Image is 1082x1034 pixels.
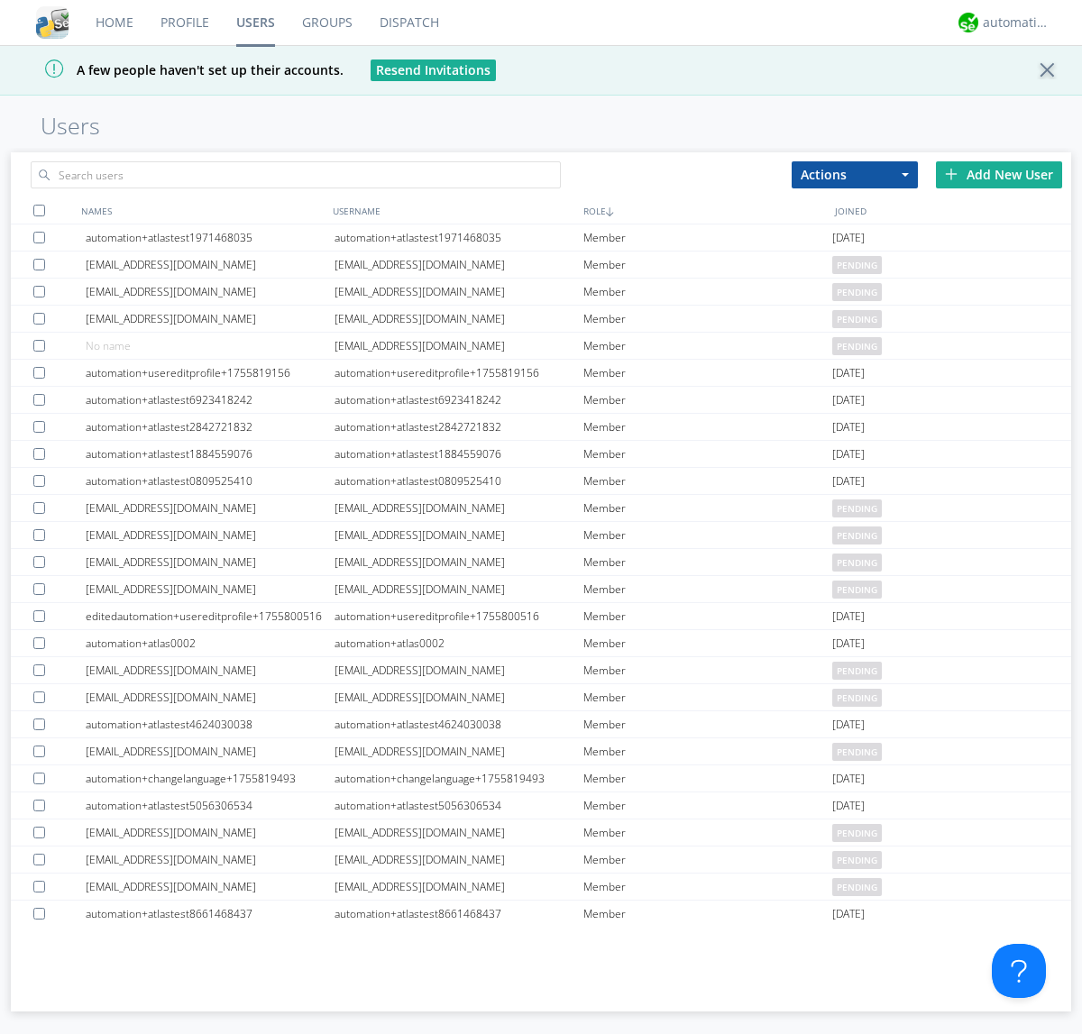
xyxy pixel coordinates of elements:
[86,576,335,602] div: [EMAIL_ADDRESS][DOMAIN_NAME]
[583,603,832,629] div: Member
[830,197,1082,224] div: JOINED
[11,792,1071,819] a: automation+atlastest5056306534automation+atlastest5056306534Member[DATE]
[86,657,335,683] div: [EMAIL_ADDRESS][DOMAIN_NAME]
[335,252,583,278] div: [EMAIL_ADDRESS][DOMAIN_NAME]
[583,468,832,494] div: Member
[583,874,832,900] div: Member
[583,630,832,656] div: Member
[983,14,1050,32] div: automation+atlas
[11,603,1071,630] a: editedautomation+usereditprofile+1755800516automation+usereditprofile+1755800516Member[DATE]
[335,224,583,251] div: automation+atlastest1971468035
[11,441,1071,468] a: automation+atlastest1884559076automation+atlastest1884559076Member[DATE]
[36,6,69,39] img: cddb5a64eb264b2086981ab96f4c1ba7
[992,944,1046,998] iframe: Toggle Customer Support
[86,468,335,494] div: automation+atlastest0809525410
[11,414,1071,441] a: automation+atlastest2842721832automation+atlastest2842721832Member[DATE]
[832,441,865,468] span: [DATE]
[86,874,335,900] div: [EMAIL_ADDRESS][DOMAIN_NAME]
[583,792,832,819] div: Member
[832,603,865,630] span: [DATE]
[86,901,335,927] div: automation+atlastest8661468437
[11,819,1071,846] a: [EMAIL_ADDRESS][DOMAIN_NAME][EMAIL_ADDRESS][DOMAIN_NAME]Memberpending
[335,468,583,494] div: automation+atlastest0809525410
[335,792,583,819] div: automation+atlastest5056306534
[832,630,865,657] span: [DATE]
[11,846,1071,874] a: [EMAIL_ADDRESS][DOMAIN_NAME][EMAIL_ADDRESS][DOMAIN_NAME]Memberpending
[86,414,335,440] div: automation+atlastest2842721832
[86,630,335,656] div: automation+atlas0002
[335,874,583,900] div: [EMAIL_ADDRESS][DOMAIN_NAME]
[14,61,344,78] span: A few people haven't set up their accounts.
[936,161,1062,188] div: Add New User
[371,59,496,81] button: Resend Invitations
[832,689,882,707] span: pending
[11,901,1071,928] a: automation+atlastest8661468437automation+atlastest8661468437Member[DATE]
[832,765,865,792] span: [DATE]
[945,168,958,180] img: plus.svg
[832,662,882,680] span: pending
[832,878,882,896] span: pending
[583,846,832,873] div: Member
[86,603,335,629] div: editedautomation+usereditprofile+1755800516
[832,851,882,869] span: pending
[583,549,832,575] div: Member
[583,414,832,440] div: Member
[832,310,882,328] span: pending
[86,765,335,792] div: automation+changelanguage+1755819493
[832,901,865,928] span: [DATE]
[86,252,335,278] div: [EMAIL_ADDRESS][DOMAIN_NAME]
[86,819,335,846] div: [EMAIL_ADDRESS][DOMAIN_NAME]
[583,279,832,305] div: Member
[335,603,583,629] div: automation+usereditprofile+1755800516
[86,306,335,332] div: [EMAIL_ADDRESS][DOMAIN_NAME]
[335,414,583,440] div: automation+atlastest2842721832
[832,554,882,572] span: pending
[832,711,865,738] span: [DATE]
[328,197,580,224] div: USERNAME
[832,283,882,301] span: pending
[832,526,882,544] span: pending
[579,197,830,224] div: ROLE
[335,846,583,873] div: [EMAIL_ADDRESS][DOMAIN_NAME]
[583,224,832,251] div: Member
[792,161,918,188] button: Actions
[335,495,583,521] div: [EMAIL_ADDRESS][DOMAIN_NAME]
[958,13,978,32] img: d2d01cd9b4174d08988066c6d424eccd
[86,338,131,353] span: No name
[86,738,335,764] div: [EMAIL_ADDRESS][DOMAIN_NAME]
[11,765,1071,792] a: automation+changelanguage+1755819493automation+changelanguage+1755819493Member[DATE]
[583,901,832,927] div: Member
[86,360,335,386] div: automation+usereditprofile+1755819156
[11,522,1071,549] a: [EMAIL_ADDRESS][DOMAIN_NAME][EMAIL_ADDRESS][DOMAIN_NAME]Memberpending
[832,360,865,387] span: [DATE]
[583,441,832,467] div: Member
[335,549,583,575] div: [EMAIL_ADDRESS][DOMAIN_NAME]
[86,522,335,548] div: [EMAIL_ADDRESS][DOMAIN_NAME]
[86,711,335,737] div: automation+atlastest4624030038
[11,279,1071,306] a: [EMAIL_ADDRESS][DOMAIN_NAME][EMAIL_ADDRESS][DOMAIN_NAME]Memberpending
[335,819,583,846] div: [EMAIL_ADDRESS][DOMAIN_NAME]
[11,684,1071,711] a: [EMAIL_ADDRESS][DOMAIN_NAME][EMAIL_ADDRESS][DOMAIN_NAME]Memberpending
[86,792,335,819] div: automation+atlastest5056306534
[11,495,1071,522] a: [EMAIL_ADDRESS][DOMAIN_NAME][EMAIL_ADDRESS][DOMAIN_NAME]Memberpending
[11,738,1071,765] a: [EMAIL_ADDRESS][DOMAIN_NAME][EMAIL_ADDRESS][DOMAIN_NAME]Memberpending
[583,765,832,792] div: Member
[335,684,583,710] div: [EMAIL_ADDRESS][DOMAIN_NAME]
[832,581,882,599] span: pending
[335,711,583,737] div: automation+atlastest4624030038
[832,468,865,495] span: [DATE]
[11,549,1071,576] a: [EMAIL_ADDRESS][DOMAIN_NAME][EMAIL_ADDRESS][DOMAIN_NAME]Memberpending
[583,738,832,764] div: Member
[583,657,832,683] div: Member
[86,846,335,873] div: [EMAIL_ADDRESS][DOMAIN_NAME]
[335,306,583,332] div: [EMAIL_ADDRESS][DOMAIN_NAME]
[335,765,583,792] div: automation+changelanguage+1755819493
[335,333,583,359] div: [EMAIL_ADDRESS][DOMAIN_NAME]
[583,252,832,278] div: Member
[11,657,1071,684] a: [EMAIL_ADDRESS][DOMAIN_NAME][EMAIL_ADDRESS][DOMAIN_NAME]Memberpending
[583,333,832,359] div: Member
[11,630,1071,657] a: automation+atlas0002automation+atlas0002Member[DATE]
[11,576,1071,603] a: [EMAIL_ADDRESS][DOMAIN_NAME][EMAIL_ADDRESS][DOMAIN_NAME]Memberpending
[832,337,882,355] span: pending
[335,387,583,413] div: automation+atlastest6923418242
